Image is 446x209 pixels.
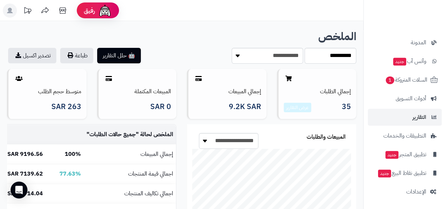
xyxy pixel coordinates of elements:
[392,56,426,66] span: وآتس آب
[411,38,426,47] span: المدونة
[89,130,136,139] span: جميع حالات الطلبات
[368,109,442,126] a: التقارير
[19,4,36,19] a: تحديثات المنصة
[134,87,171,96] a: المبيعات المكتملة
[368,183,442,200] a: الإعدادات
[38,87,81,96] a: متوسط حجم الطلب
[59,170,81,178] b: 77.63%
[413,112,426,122] span: التقارير
[320,87,351,96] a: إجمالي الطلبات
[8,48,56,63] a: تصدير اكسيل
[386,76,395,84] span: 1
[406,187,426,197] span: الإعدادات
[385,151,398,159] span: جديد
[368,71,442,88] a: السلات المتروكة1
[398,5,439,20] img: logo-2.png
[378,170,391,177] span: جديد
[7,150,43,158] b: 9196.56 SAR
[393,58,406,65] span: جديد
[60,48,93,63] button: طباعة
[368,90,442,107] a: أدوات التسويق
[385,150,426,159] span: تطبيق المتجر
[84,6,95,15] span: رفيق
[84,164,176,184] td: اجمالي قيمة المنتجات
[11,182,27,198] div: Open Intercom Messenger
[318,28,356,45] b: الملخص
[7,189,43,198] b: 2714.04 SAR
[84,125,176,144] td: الملخص لحالة " "
[98,4,112,18] img: ai-face.png
[368,34,442,51] a: المدونة
[368,53,442,70] a: وآتس آبجديد
[286,104,309,111] a: عرض التقارير
[368,146,442,163] a: تطبيق المتجرجديد
[84,184,176,203] td: اجمالي تكاليف المنتجات
[307,134,346,140] h3: المبيعات والطلبات
[228,87,261,96] a: إجمالي المبيعات
[65,150,81,158] b: 100%
[385,75,427,85] span: السلات المتروكة
[396,94,426,103] span: أدوات التسويق
[368,127,442,144] a: التطبيقات والخدمات
[383,131,426,141] span: التطبيقات والخدمات
[84,145,176,164] td: إجمالي المبيعات
[368,165,442,182] a: تطبيق نقاط البيعجديد
[7,170,43,178] b: 7139.62 SAR
[97,48,141,63] button: 🤖 حلل التقارير
[342,103,351,113] span: 35
[377,168,426,178] span: تطبيق نقاط البيع
[51,103,81,111] span: 263 SAR
[150,103,171,111] span: 0 SAR
[229,103,261,111] span: 9.2K SAR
